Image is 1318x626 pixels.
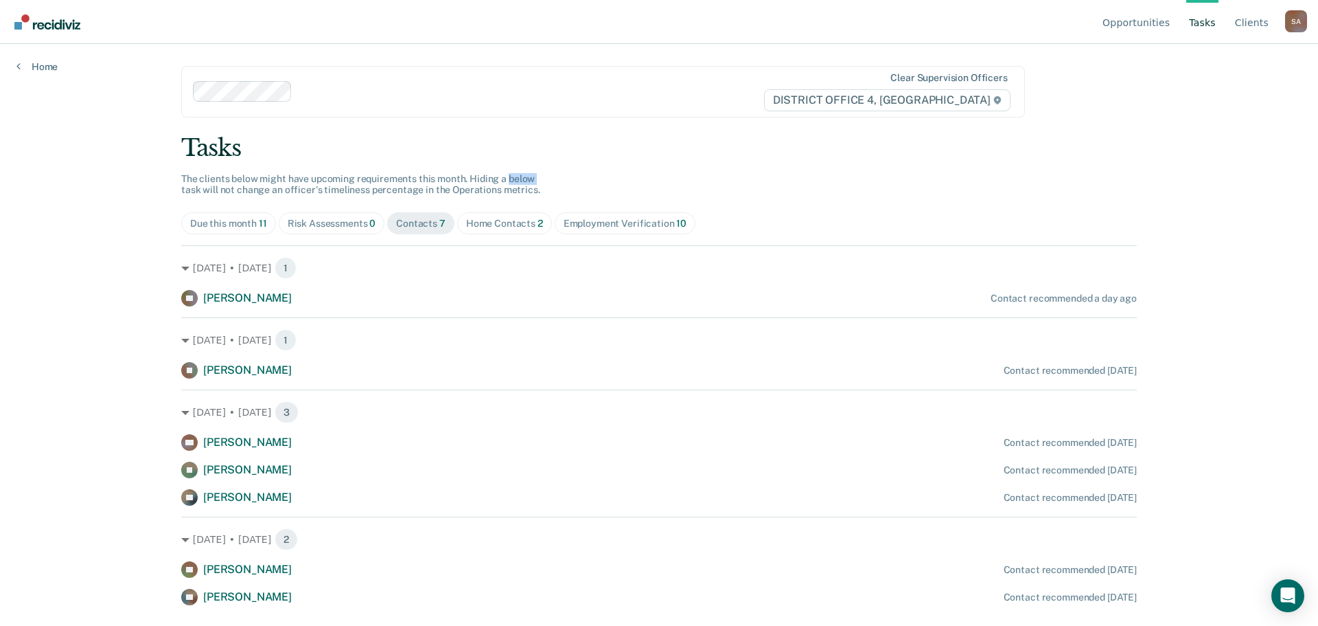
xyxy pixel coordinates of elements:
[991,293,1137,304] div: Contact recommended a day ago
[890,72,1007,84] div: Clear supervision officers
[537,218,543,229] span: 2
[181,528,1137,550] div: [DATE] • [DATE] 2
[203,590,292,603] span: [PERSON_NAME]
[275,401,299,423] span: 3
[1271,579,1304,612] div: Open Intercom Messenger
[181,173,540,196] span: The clients below might have upcoming requirements this month. Hiding a below task will not chang...
[1004,492,1137,504] div: Contact recommended [DATE]
[564,218,686,230] div: Employment Verification
[1285,10,1307,32] div: S A
[203,436,292,449] span: [PERSON_NAME]
[1004,564,1137,576] div: Contact recommended [DATE]
[203,563,292,576] span: [PERSON_NAME]
[16,60,58,73] a: Home
[1004,592,1137,603] div: Contact recommended [DATE]
[181,134,1137,162] div: Tasks
[1004,365,1137,377] div: Contact recommended [DATE]
[14,14,80,30] img: Recidiviz
[275,257,297,279] span: 1
[203,364,292,377] span: [PERSON_NAME]
[203,463,292,476] span: [PERSON_NAME]
[439,218,446,229] span: 7
[676,218,686,229] span: 10
[190,218,267,230] div: Due this month
[259,218,267,229] span: 11
[466,218,543,230] div: Home Contacts
[396,218,446,230] div: Contacts
[275,329,297,351] span: 1
[764,89,1010,111] span: DISTRICT OFFICE 4, [GEOGRAPHIC_DATA]
[1004,465,1137,476] div: Contact recommended [DATE]
[275,528,298,550] span: 2
[288,218,376,230] div: Risk Assessments
[1004,437,1137,449] div: Contact recommended [DATE]
[203,291,292,304] span: [PERSON_NAME]
[369,218,375,229] span: 0
[181,401,1137,423] div: [DATE] • [DATE] 3
[1285,10,1307,32] button: Profile dropdown button
[181,329,1137,351] div: [DATE] • [DATE] 1
[181,257,1137,279] div: [DATE] • [DATE] 1
[203,491,292,504] span: [PERSON_NAME]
